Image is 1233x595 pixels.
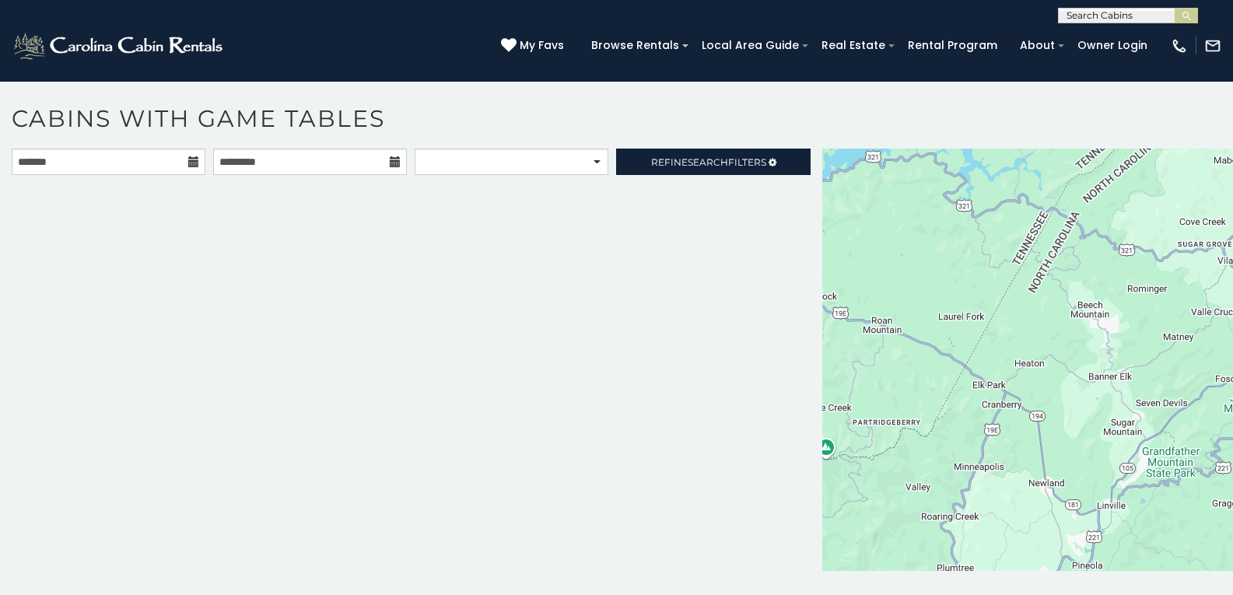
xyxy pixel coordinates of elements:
[1070,33,1155,58] a: Owner Login
[900,33,1005,58] a: Rental Program
[1204,37,1221,54] img: mail-regular-white.png
[814,33,893,58] a: Real Estate
[12,30,227,61] img: White-1-2.png
[694,33,807,58] a: Local Area Guide
[616,149,810,175] a: RefineSearchFilters
[688,156,728,168] span: Search
[1171,37,1188,54] img: phone-regular-white.png
[501,37,568,54] a: My Favs
[520,37,564,54] span: My Favs
[651,156,766,168] span: Refine Filters
[1012,33,1063,58] a: About
[583,33,687,58] a: Browse Rentals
